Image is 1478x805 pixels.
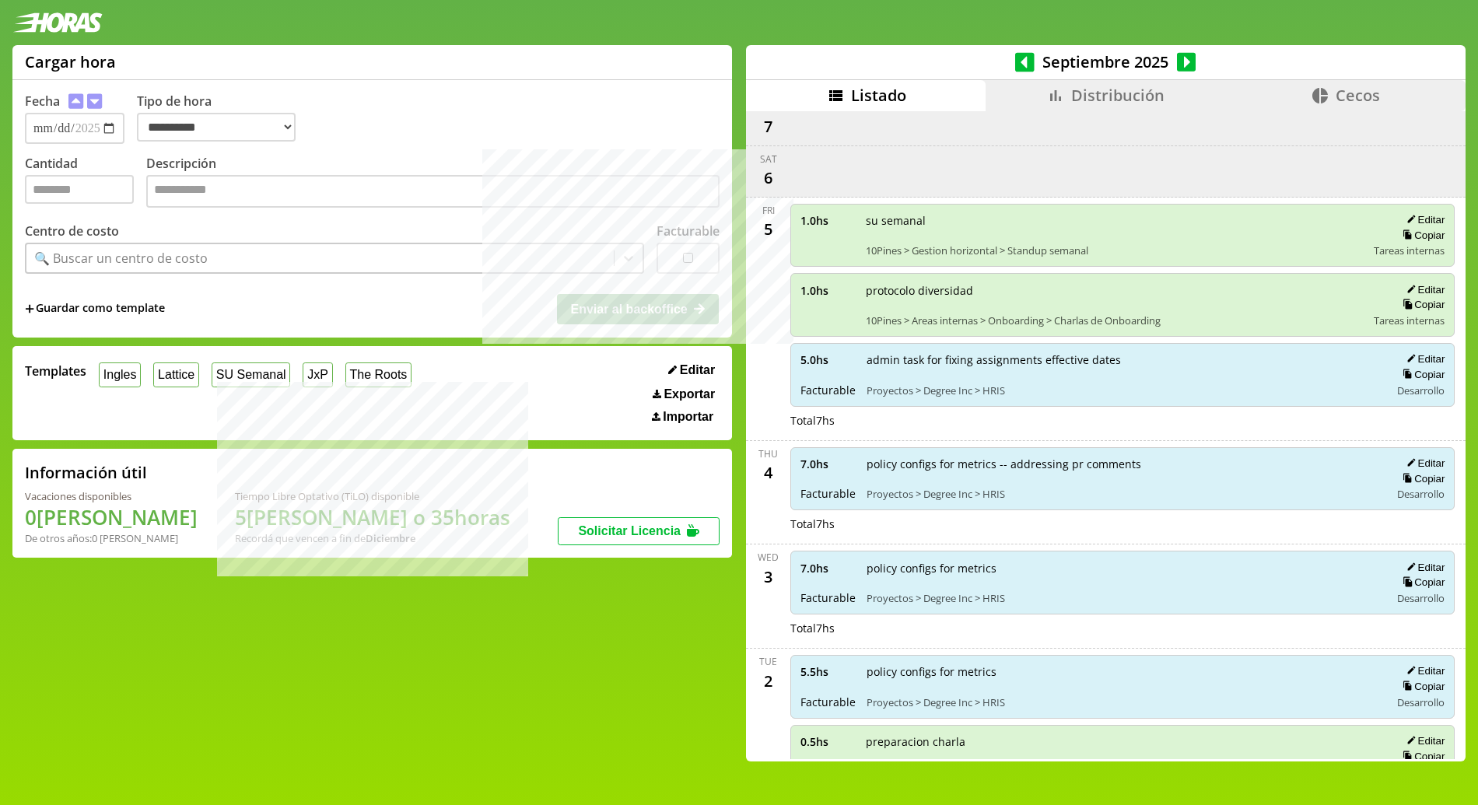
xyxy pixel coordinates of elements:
label: Descripción [146,155,720,212]
span: +Guardar como template [25,300,165,317]
label: Facturable [657,222,720,240]
button: Lattice [153,362,199,387]
button: Editar [1402,457,1445,470]
button: JxP [303,362,332,387]
span: su semanal [866,213,1364,228]
span: Cecos [1336,85,1380,106]
div: 2 [756,668,781,693]
span: Importar [663,410,713,424]
button: Exportar [648,387,720,402]
button: Copiar [1398,750,1445,763]
h1: 5 [PERSON_NAME] o 35 horas [235,503,510,531]
h1: 0 [PERSON_NAME] [25,503,198,531]
div: 5 [756,217,781,242]
button: Editar [664,362,720,378]
div: Sat [760,152,777,166]
span: 1.0 hs [800,283,855,298]
span: 7.0 hs [800,457,856,471]
button: Solicitar Licencia [558,517,720,545]
div: 6 [756,166,781,191]
label: Fecha [25,93,60,110]
div: Tiempo Libre Optativo (TiLO) disponible [235,489,510,503]
div: Vacaciones disponibles [25,489,198,503]
span: Proyectos > Degree Inc > HRIS [867,591,1380,605]
button: Copiar [1398,472,1445,485]
h1: Cargar hora [25,51,116,72]
button: Editar [1402,734,1445,747]
span: Proyectos > Degree Inc > HRIS [867,695,1380,709]
button: Copiar [1398,298,1445,311]
button: Editar [1402,561,1445,574]
label: Tipo de hora [137,93,308,144]
div: scrollable content [746,111,1466,760]
span: 7.0 hs [800,561,856,576]
input: Cantidad [25,175,134,204]
div: 3 [756,564,781,589]
span: Facturable [800,486,856,501]
div: 4 [756,460,781,485]
span: Editar [680,363,715,377]
button: Copiar [1398,229,1445,242]
label: Centro de costo [25,222,119,240]
span: Templates [25,362,86,380]
div: Wed [758,551,779,564]
button: SU Semanal [212,362,290,387]
span: policy configs for metrics -- addressing pr comments [867,457,1380,471]
div: 7 [756,114,781,139]
span: Proyectos > Degree Inc > HRIS [867,383,1380,397]
span: protocolo diversidad [866,283,1364,298]
span: Facturable [800,383,856,397]
div: De otros años: 0 [PERSON_NAME] [25,531,198,545]
div: Fri [762,204,775,217]
div: Thu [758,447,778,460]
span: policy configs for metrics [867,561,1380,576]
b: Diciembre [366,531,415,545]
div: Tue [759,655,777,668]
span: policy configs for metrics [867,664,1380,679]
span: + [25,300,34,317]
span: 10Pines > Areas internas > Onboarding > Charlas de Onboarding [866,313,1364,327]
span: Septiembre 2025 [1035,51,1177,72]
span: preparacion charla [866,734,1380,749]
span: 5.5 hs [800,664,856,679]
button: Editar [1402,352,1445,366]
span: Facturable [800,695,856,709]
span: 5.0 hs [800,352,856,367]
span: Tareas internas [1374,313,1445,327]
button: Copiar [1398,368,1445,381]
div: Total 7 hs [790,621,1455,635]
button: Editar [1402,283,1445,296]
button: The Roots [345,362,412,387]
span: Listado [851,85,906,106]
span: Facturable [800,590,856,605]
button: Editar [1402,664,1445,677]
span: 10Pines > Gestion horizontal > Standup semanal [866,243,1364,257]
button: Editar [1402,213,1445,226]
textarea: Descripción [146,175,720,208]
div: Total 7 hs [790,516,1455,531]
span: Distribución [1071,85,1165,106]
div: Recordá que vencen a fin de [235,531,510,545]
span: 0.5 hs [800,734,855,749]
label: Cantidad [25,155,146,212]
span: Solicitar Licencia [578,524,681,537]
select: Tipo de hora [137,113,296,142]
button: Ingles [99,362,141,387]
img: logotipo [12,12,103,33]
span: Proyectos > Degree Inc > HRIS [867,487,1380,501]
button: Copiar [1398,680,1445,693]
div: Total 7 hs [790,413,1455,428]
span: admin task for fixing assignments effective dates [867,352,1380,367]
div: 🔍 Buscar un centro de costo [34,250,208,267]
span: Desarrollo [1397,383,1445,397]
span: 1.0 hs [800,213,855,228]
span: Exportar [664,387,715,401]
span: Desarrollo [1397,591,1445,605]
span: Desarrollo [1397,695,1445,709]
button: Copiar [1398,576,1445,589]
span: Desarrollo [1397,487,1445,501]
span: Tareas internas [1374,243,1445,257]
h2: Información útil [25,462,147,483]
